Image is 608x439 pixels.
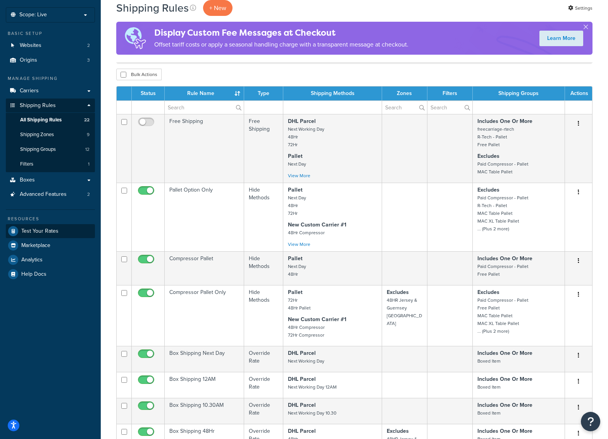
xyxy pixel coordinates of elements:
[165,285,244,346] td: Compressor Pallet Only
[244,183,283,251] td: Hide Methods
[21,271,47,278] span: Help Docs
[6,84,95,98] a: Carriers
[288,117,316,125] strong: DHL Parcel
[477,288,499,296] strong: Excludes
[6,75,95,82] div: Manage Shipping
[87,131,90,138] span: 9
[382,101,427,114] input: Search
[288,161,306,168] small: Next Day
[477,375,532,383] strong: Includes One Or More
[288,152,303,160] strong: Pallet
[477,410,501,417] small: Boxed Item
[244,251,283,285] td: Hide Methods
[6,53,95,67] a: Origins 3
[6,216,95,222] div: Resources
[477,297,528,335] small: Paid Compressor - Pallet Free Pallet MAC Table Pallet MAC XL Table Pallet ... (Plus 2 more)
[288,349,316,357] strong: DHL Parcel
[288,194,306,217] small: Next Day 48Hr 72Hr
[288,241,310,248] a: View More
[6,99,95,113] a: Shipping Rules
[477,117,532,125] strong: Includes One Or More
[244,372,283,398] td: Override Rate
[87,42,90,49] span: 2
[132,86,165,100] th: Status
[116,69,162,80] button: Bulk Actions
[20,42,41,49] span: Websites
[21,257,43,263] span: Analytics
[20,102,56,109] span: Shipping Rules
[288,254,303,263] strong: Pallet
[477,126,514,148] small: freecarriage-rtech R-Tech - Pallet Free Pallet
[19,12,47,18] span: Scope: Live
[288,126,324,148] small: Next Working Day 48Hr 72Hr
[165,86,244,100] th: Rule Name : activate to sort column ascending
[288,186,303,194] strong: Pallet
[387,427,409,435] strong: Excludes
[244,285,283,346] td: Hide Methods
[165,372,244,398] td: Box Shipping 12AM
[288,315,346,323] strong: New Custom Carrier #1
[154,26,408,39] h4: Display Custom Fee Messages at Checkout
[20,131,54,138] span: Shipping Zones
[165,398,244,424] td: Box Shipping 10.30AM
[477,254,532,263] strong: Includes One Or More
[87,57,90,64] span: 3
[244,86,283,100] th: Type
[20,177,35,183] span: Boxes
[6,187,95,202] li: Advanced Features
[477,401,532,409] strong: Includes One Or More
[20,161,33,168] span: Filters
[6,253,95,267] a: Analytics
[165,101,244,114] input: Search
[568,3,592,14] a: Settings
[288,375,316,383] strong: DHL Parcel
[565,86,592,100] th: Actions
[477,161,528,175] small: Paid Compressor - Pallet MAC Table Pallet
[288,221,346,229] strong: New Custom Carrier #1
[477,194,528,232] small: Paid Compressor - Pallet R-Tech - Pallet MAC Table Pallet MAC XL Table Pallet ... (Plus 2 more)
[165,114,244,183] td: Free Shipping
[539,31,583,46] a: Learn More
[477,263,528,278] small: Paid Compressor - Pallet Free Pallet
[288,297,310,311] small: 72Hr 48Hr Pallet
[6,142,95,157] li: Shipping Groups
[85,146,90,153] span: 12
[283,86,382,100] th: Shipping Methods
[6,224,95,238] a: Test Your Rates
[20,191,67,198] span: Advanced Features
[84,117,90,123] span: 22
[288,384,337,391] small: Next Working Day 12AM
[6,239,95,252] a: Marketplace
[288,401,316,409] strong: DHL Parcel
[477,358,501,365] small: Boxed Item
[6,113,95,127] li: All Shipping Rules
[477,349,532,357] strong: Includes One Or More
[581,412,600,431] button: Open Resource Center
[6,128,95,142] a: Shipping Zones 9
[6,128,95,142] li: Shipping Zones
[6,157,95,171] a: Filters 1
[6,157,95,171] li: Filters
[6,267,95,281] li: Help Docs
[6,53,95,67] li: Origins
[427,86,473,100] th: Filters
[6,30,95,37] div: Basic Setup
[20,146,56,153] span: Shipping Groups
[288,172,310,179] a: View More
[154,39,408,50] p: Offset tariff costs or apply a seasonal handling charge with a transparent message at checkout.
[116,22,154,55] img: duties-banner-06bc72dcb5fe05cb3f9472aba00be2ae8eb53ab6f0d8bb03d382ba314ac3c341.png
[165,183,244,251] td: Pallet Option Only
[6,173,95,187] a: Boxes
[477,427,532,435] strong: Includes One Or More
[21,242,50,249] span: Marketplace
[88,161,90,168] span: 1
[6,113,95,127] a: All Shipping Rules 22
[6,142,95,157] a: Shipping Groups 12
[288,427,316,435] strong: DHL Parcel
[116,0,189,16] h1: Shipping Rules
[288,324,325,339] small: 48Hr Compressor 72Hr Compressor
[387,297,422,327] small: 48HR Jersey & Guernsey [GEOGRAPHIC_DATA]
